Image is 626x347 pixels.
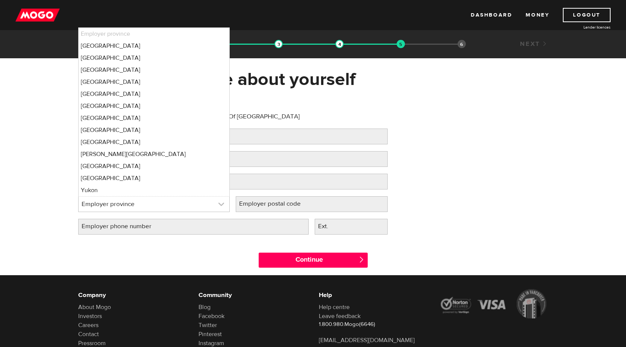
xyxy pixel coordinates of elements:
li: Employer province [79,28,230,40]
a: [EMAIL_ADDRESS][DOMAIN_NAME] [319,336,415,344]
input: Continue [259,253,368,268]
label: Employer phone number [78,219,167,234]
a: Careers [78,321,99,329]
li: [GEOGRAPHIC_DATA] [79,172,230,184]
label: Employer postal code [236,196,316,212]
a: Facebook [199,312,224,320]
a: Dashboard [471,8,512,22]
li: Yukon [79,184,230,196]
a: Help centre [319,303,350,311]
a: Next [520,40,548,48]
p: Please tell us about your employment at Government Of [GEOGRAPHIC_DATA] [78,112,388,121]
li: [GEOGRAPHIC_DATA] [79,136,230,148]
li: [PERSON_NAME][GEOGRAPHIC_DATA] [79,148,230,160]
a: Lender licences [554,24,611,30]
a: Leave feedback [319,312,361,320]
a: Instagram [199,339,224,347]
span:  [358,256,365,263]
a: Logout [563,8,611,22]
a: About Mogo [78,303,111,311]
a: Contact [78,330,99,338]
li: [GEOGRAPHIC_DATA] [79,52,230,64]
p: 1.800.980.Mogo(6646) [319,321,428,328]
h6: Company [78,291,187,300]
li: [GEOGRAPHIC_DATA] [79,112,230,124]
a: Twitter [199,321,217,329]
li: [GEOGRAPHIC_DATA] [79,160,230,172]
img: legal-icons-92a2ffecb4d32d839781d1b4e4802d7b.png [439,289,548,318]
img: transparent-188c492fd9eaac0f573672f40bb141c2.gif [397,40,405,48]
a: Pressroom [78,339,106,347]
a: Pinterest [199,330,222,338]
img: transparent-188c492fd9eaac0f573672f40bb141c2.gif [274,40,283,48]
li: [GEOGRAPHIC_DATA] [79,88,230,100]
h1: Please tell us more about yourself [78,70,548,89]
iframe: LiveChat chat widget [476,172,626,347]
li: [GEOGRAPHIC_DATA] [79,124,230,136]
a: Blog [199,303,211,311]
h6: Community [199,291,308,300]
li: [GEOGRAPHIC_DATA] [79,40,230,52]
li: [GEOGRAPHIC_DATA] [79,76,230,88]
li: [GEOGRAPHIC_DATA] [79,64,230,76]
a: Money [526,8,549,22]
label: Ext. [315,219,344,234]
h6: Help [319,291,428,300]
img: mogo_logo-11ee424be714fa7cbb0f0f49df9e16ec.png [15,8,60,22]
img: transparent-188c492fd9eaac0f573672f40bb141c2.gif [335,40,344,48]
a: Investors [78,312,102,320]
li: [GEOGRAPHIC_DATA] [79,100,230,112]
